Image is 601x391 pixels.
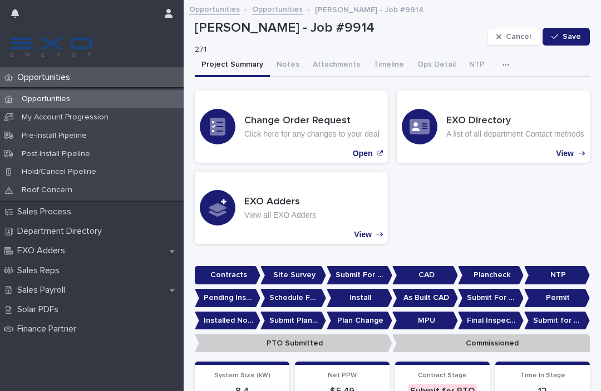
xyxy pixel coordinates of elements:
[328,372,357,379] span: Net PPW
[353,149,373,158] p: Open
[354,230,372,239] p: View
[446,129,584,139] p: A list of all department Contact methods
[260,289,326,307] p: Schedule For Install
[13,207,80,217] p: Sales Process
[13,186,81,195] p: Roof Concern
[260,266,326,284] p: Site Survey
[458,289,524,307] p: Submit For Permit
[315,3,423,15] p: [PERSON_NAME] - Job #9914
[563,33,581,41] span: Save
[392,312,458,330] p: MPU
[327,289,392,307] p: Install
[327,312,392,330] p: Plan Change
[543,28,590,46] button: Save
[397,91,590,163] a: View
[13,304,67,315] p: Solar PDFs
[13,113,117,122] p: My Account Progression
[524,266,590,284] p: NTP
[306,54,367,77] button: Attachments
[13,226,111,237] p: Department Directory
[13,72,79,83] p: Opportunities
[13,167,105,177] p: Hold/Cancel Pipeline
[13,131,96,141] p: Pre-Install Pipeline
[327,266,392,284] p: Submit For CAD
[270,54,306,77] button: Notes
[392,334,590,353] p: Commissioned
[13,245,74,256] p: EXO Adders
[487,28,540,46] button: Cancel
[367,54,411,77] button: Timeline
[252,2,303,15] a: Opportunities
[556,149,574,158] p: View
[214,372,270,379] span: System Size (kW)
[195,91,388,163] a: Open
[244,210,316,220] p: View all EXO Adders
[524,289,590,307] p: Permit
[195,20,482,36] p: [PERSON_NAME] - Job #9914
[195,45,478,54] p: 271
[13,285,74,295] p: Sales Payroll
[195,334,392,353] p: PTO Submitted
[195,312,260,330] p: Installed No Permit
[418,372,467,379] span: Contract Stage
[13,149,99,159] p: Post-Install Pipeline
[244,129,380,139] p: Click here for any changes to your deal
[458,312,524,330] p: Final Inspection
[462,54,491,77] button: NTP
[392,266,458,284] p: CAD
[9,36,93,58] img: FKS5r6ZBThi8E5hshIGi
[13,324,85,334] p: Finance Partner
[446,115,584,127] h3: EXO Directory
[195,172,388,244] a: View
[195,54,270,77] button: Project Summary
[520,372,565,379] span: Time In Stage
[506,33,531,41] span: Cancel
[458,266,524,284] p: Plancheck
[244,115,380,127] h3: Change Order Request
[244,196,316,208] h3: EXO Adders
[411,54,462,77] button: Ops Detail
[13,94,79,104] p: Opportunities
[195,289,260,307] p: Pending Install Task
[195,266,260,284] p: Contracts
[260,312,326,330] p: Submit Plan Change
[524,312,590,330] p: Submit for PTO
[392,289,458,307] p: As Built CAD
[189,2,240,15] a: Opportunities
[13,265,68,276] p: Sales Reps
